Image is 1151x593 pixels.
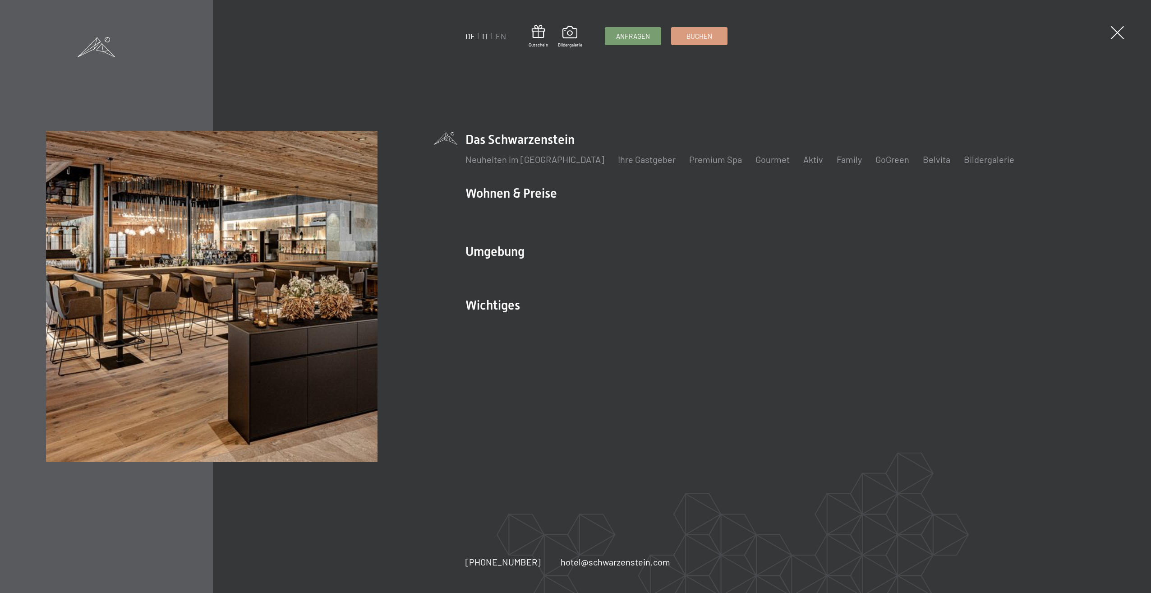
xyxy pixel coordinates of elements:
[561,556,670,568] a: hotel@schwarzenstein.com
[686,32,712,41] span: Buchen
[558,26,582,48] a: Bildergalerie
[672,28,727,45] a: Buchen
[616,32,650,41] span: Anfragen
[465,31,475,41] a: DE
[465,154,604,165] a: Neuheiten im [GEOGRAPHIC_DATA]
[923,154,950,165] a: Belvita
[529,25,548,48] a: Gutschein
[558,42,582,48] span: Bildergalerie
[465,556,541,567] span: [PHONE_NUMBER]
[46,131,378,463] img: Wellnesshotel Südtirol SCHWARZENSTEIN - Wellnessurlaub in den Alpen, Wandern und Wellness
[837,154,862,165] a: Family
[465,556,541,568] a: [PHONE_NUMBER]
[689,154,742,165] a: Premium Spa
[964,154,1014,165] a: Bildergalerie
[529,42,548,48] span: Gutschein
[803,154,823,165] a: Aktiv
[755,154,790,165] a: Gourmet
[496,31,506,41] a: EN
[875,154,909,165] a: GoGreen
[605,28,661,45] a: Anfragen
[482,31,489,41] a: IT
[618,154,676,165] a: Ihre Gastgeber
